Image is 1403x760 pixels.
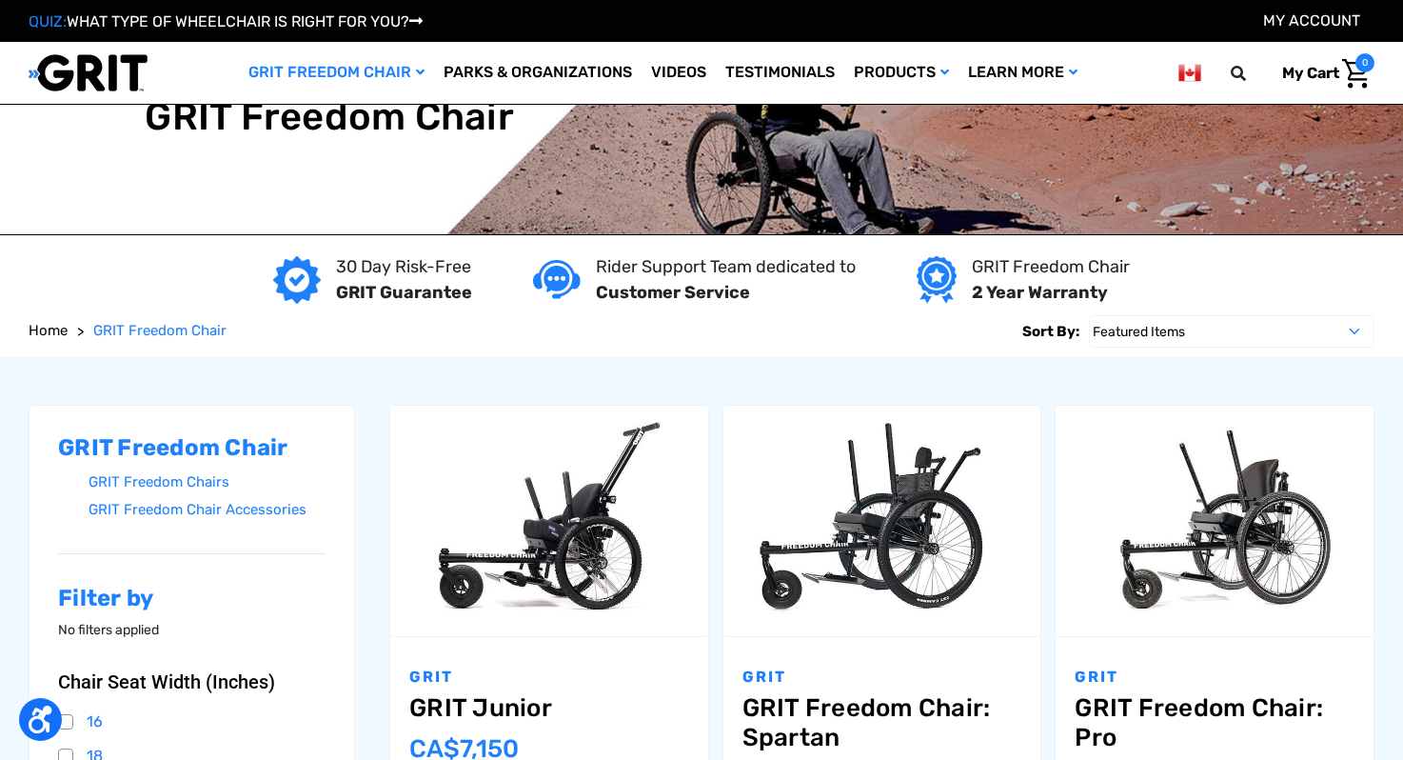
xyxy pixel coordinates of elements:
span: GRIT Freedom Chair [93,322,227,339]
img: Year warranty [917,256,956,304]
img: GRIT Guarantee [273,256,321,304]
a: GRIT Junior,$4,995.00 [390,406,708,636]
a: GRIT Freedom Chair: Pro,$5,495.00 [1056,406,1373,636]
img: Customer service [533,260,581,299]
button: Chair Seat Width (Inches) [58,670,326,693]
h2: GRIT Freedom Chair [58,434,326,462]
p: No filters applied [58,620,326,640]
strong: GRIT Guarantee [336,282,472,303]
a: GRIT Freedom Chair: Spartan,$3,995.00 [742,693,1022,752]
a: Cart with 0 items [1268,53,1374,93]
strong: Customer Service [596,282,750,303]
img: GRIT Freedom Chair Pro: the Pro model shown including contoured Invacare Matrx seatback, Spinergy... [1056,414,1373,627]
a: Account [1263,11,1360,30]
h2: Filter by [58,585,326,612]
img: Cart [1342,59,1370,89]
a: GRIT Freedom Chair Accessories [89,496,326,524]
span: My Cart [1282,64,1339,82]
a: GRIT Freedom Chair: Pro,$5,495.00 [1075,693,1354,752]
a: GRIT Freedom Chair [93,320,227,342]
p: GRIT [1075,666,1354,689]
a: QUIZ:WHAT TYPE OF WHEELCHAIR IS RIGHT FOR YOU? [29,12,423,30]
span: QUIZ: [29,12,67,30]
img: ca.png [1178,61,1201,85]
iframe: Tidio Chat [1143,637,1394,727]
h1: GRIT Freedom Chair [145,94,514,140]
span: Home [29,322,68,339]
a: Home [29,320,68,342]
a: Parks & Organizations [434,42,642,104]
a: GRIT Junior,$4,995.00 [409,693,689,723]
a: Videos [642,42,716,104]
a: GRIT Freedom Chair: Spartan,$3,995.00 [723,406,1041,636]
p: 30 Day Risk-Free [336,254,472,280]
label: Sort By: [1022,315,1079,348]
strong: 2 Year Warranty [972,282,1108,303]
img: GRIT All-Terrain Wheelchair and Mobility Equipment [29,53,148,92]
p: Rider Support Team dedicated to [596,254,856,280]
a: 16 [58,708,326,736]
p: GRIT Freedom Chair [972,254,1130,280]
img: GRIT Junior: GRIT Freedom Chair all terrain wheelchair engineered specifically for kids [390,414,708,627]
p: GRIT [742,666,1022,689]
input: Search [1239,53,1268,93]
a: Testimonials [716,42,844,104]
a: GRIT Freedom Chairs [89,469,326,496]
img: GRIT Freedom Chair: Spartan [723,414,1041,627]
a: Learn More [958,42,1087,104]
p: GRIT [409,666,689,689]
span: 0 [1355,53,1374,72]
span: Chair Seat Width (Inches) [58,670,275,693]
a: Products [844,42,958,104]
a: GRIT Freedom Chair [239,42,434,104]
